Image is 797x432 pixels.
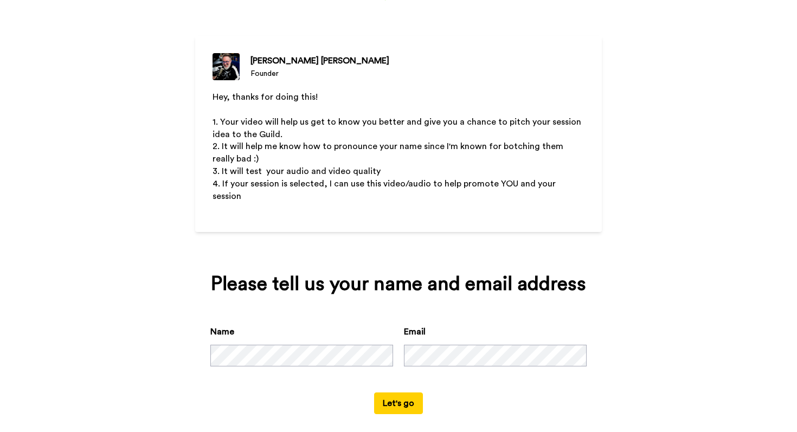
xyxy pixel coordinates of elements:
[213,93,318,101] span: Hey, thanks for doing this!
[210,325,234,338] label: Name
[404,325,426,338] label: Email
[213,179,558,201] span: 4. If your session is selected, I can use this video/audio to help promote YOU and your session
[213,118,583,139] span: 1. Your video will help us get to know you better and give you a chance to pitch your session ide...
[250,54,389,67] div: [PERSON_NAME] [PERSON_NAME]
[210,273,587,295] div: Please tell us your name and email address
[213,53,240,80] img: Founder
[374,392,423,414] button: Let's go
[213,167,381,176] span: 3. It will test your audio and video quality
[213,142,565,163] span: 2. It will help me know how to pronounce your name since I'm known for botching them really bad :)
[250,68,389,79] div: Founder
